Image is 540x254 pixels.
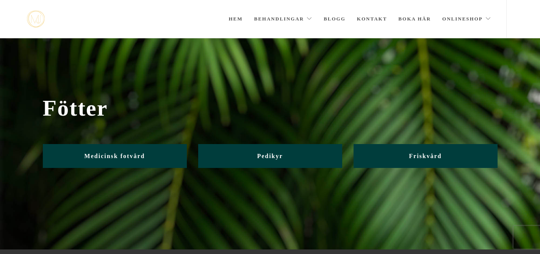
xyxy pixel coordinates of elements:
[43,95,498,121] span: Fötter
[43,144,187,168] a: Medicinsk fotvård
[409,153,441,159] span: Friskvård
[27,11,45,28] img: mjstudio
[198,144,342,168] a: Pedikyr
[354,144,498,168] a: Friskvård
[257,153,283,159] span: Pedikyr
[85,153,145,159] span: Medicinsk fotvård
[27,11,45,28] a: mjstudio mjstudio mjstudio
